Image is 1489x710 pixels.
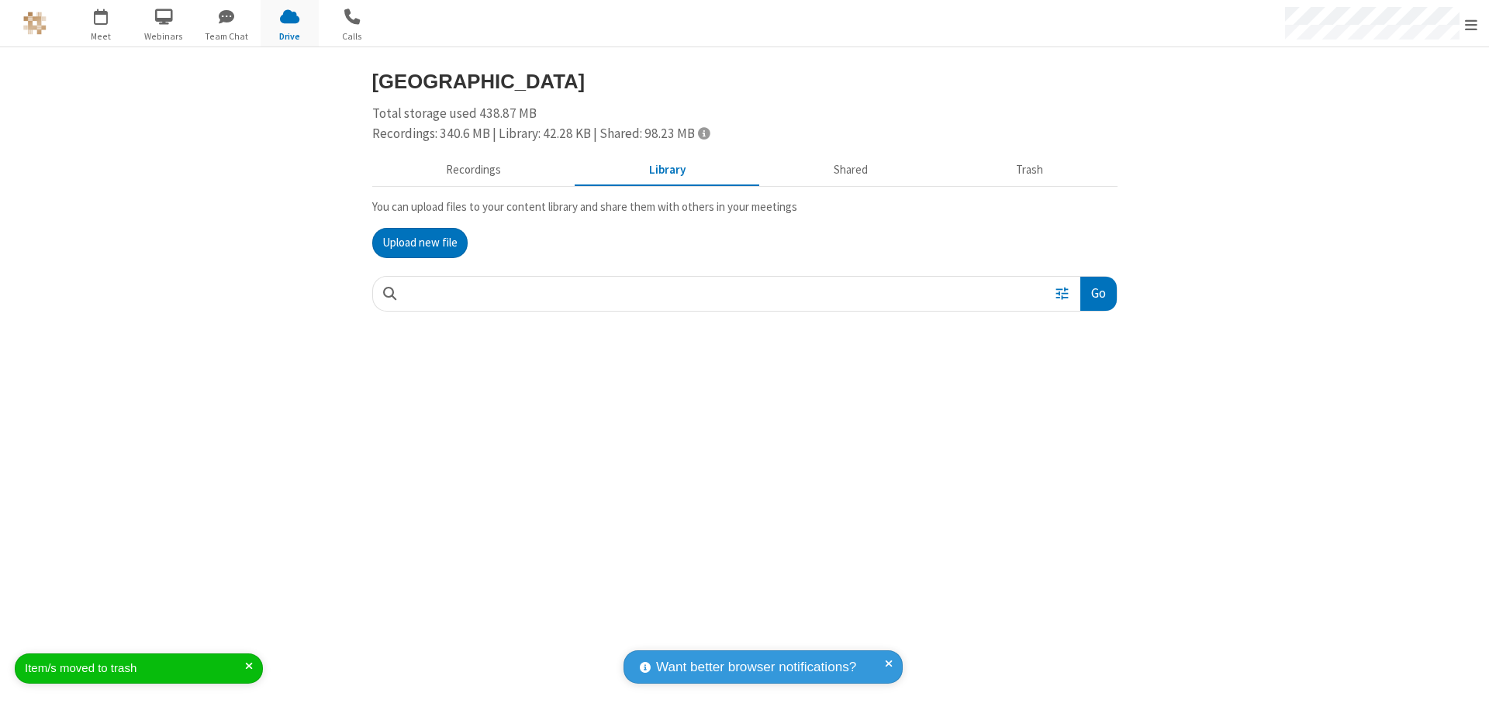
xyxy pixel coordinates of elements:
[261,29,319,43] span: Drive
[575,156,760,185] button: Content library
[372,104,1118,143] div: Total storage used 438.87 MB
[72,29,130,43] span: Meet
[372,228,468,259] button: Upload new file
[198,29,256,43] span: Team Chat
[135,29,193,43] span: Webinars
[372,124,1118,144] div: Recordings: 340.6 MB | Library: 42.28 KB | Shared: 98.23 MB
[698,126,710,140] span: Totals displayed include files that have been moved to the trash.
[1450,670,1477,699] iframe: Chat
[372,156,575,185] button: Recorded meetings
[25,660,245,677] div: Item/s moved to trash
[942,156,1118,185] button: Trash
[23,12,47,35] img: QA Selenium DO NOT DELETE OR CHANGE
[760,156,942,185] button: Shared during meetings
[656,657,856,677] span: Want better browser notifications?
[1080,277,1116,312] button: Go
[323,29,382,43] span: Calls
[372,71,1118,92] h3: [GEOGRAPHIC_DATA]
[372,198,1118,216] p: You can upload files to your content library and share them with others in your meetings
